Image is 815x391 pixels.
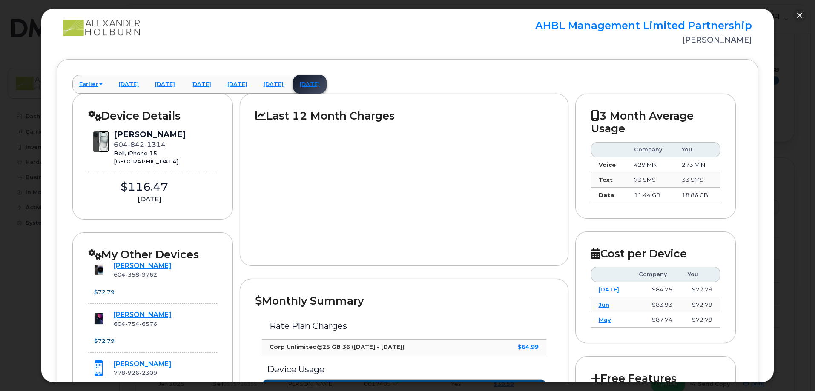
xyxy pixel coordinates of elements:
[270,343,405,350] strong: Corp Unlimited@25 GB 36 ([DATE] - [DATE])
[114,271,157,278] span: 604
[114,311,171,319] a: [PERSON_NAME]
[114,262,171,270] a: [PERSON_NAME]
[631,267,680,282] th: Company
[255,294,552,307] h2: Monthly Summary
[599,286,619,293] a: [DATE]
[599,316,611,323] a: May
[139,369,157,376] span: 2309
[591,247,720,260] h2: Cost per Device
[626,188,674,203] td: 11.44 GB
[674,188,720,203] td: 18.86 GB
[262,365,546,374] h3: Device Usage
[631,312,680,328] td: $87.74
[139,271,157,278] span: 9762
[680,267,720,282] th: You
[139,320,157,327] span: 6576
[88,194,211,204] div: [DATE]
[518,343,539,350] strong: $64.99
[680,312,720,328] td: $72.79
[680,282,720,297] td: $72.79
[114,320,157,327] span: 604
[599,301,609,308] a: Jun
[270,321,538,331] h3: Rate Plan Charges
[591,372,720,385] h2: Free Features
[114,369,157,376] span: 778
[680,297,720,313] td: $72.79
[114,360,171,368] a: [PERSON_NAME]
[88,248,218,261] h2: My Other Devices
[631,282,680,297] td: $84.75
[631,297,680,313] td: $83.93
